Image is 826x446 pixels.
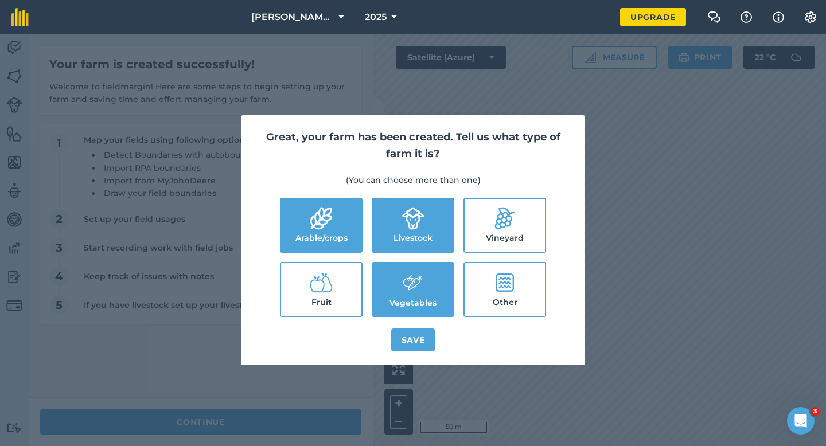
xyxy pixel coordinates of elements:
label: Fruit [281,263,361,316]
button: Save [391,328,435,351]
img: Two speech bubbles overlapping with the left bubble in the forefront [707,11,721,23]
img: A question mark icon [739,11,753,23]
h2: Great, your farm has been created. Tell us what type of farm it is? [255,129,571,162]
span: 3 [811,407,820,416]
a: Upgrade [620,8,686,26]
span: [PERSON_NAME] Farming LTD [251,10,334,24]
label: Vineyard [465,199,545,252]
img: A cog icon [804,11,817,23]
label: Livestock [373,199,453,252]
label: Other [465,263,545,316]
label: Arable/crops [281,199,361,252]
iframe: Intercom live chat [787,407,815,435]
p: (You can choose more than one) [255,174,571,186]
img: fieldmargin Logo [11,8,29,26]
img: svg+xml;base64,PHN2ZyB4bWxucz0iaHR0cDovL3d3dy53My5vcmcvMjAwMC9zdmciIHdpZHRoPSIxNyIgaGVpZ2h0PSIxNy... [773,10,784,24]
label: Vegetables [373,263,453,316]
span: 2025 [365,10,387,24]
